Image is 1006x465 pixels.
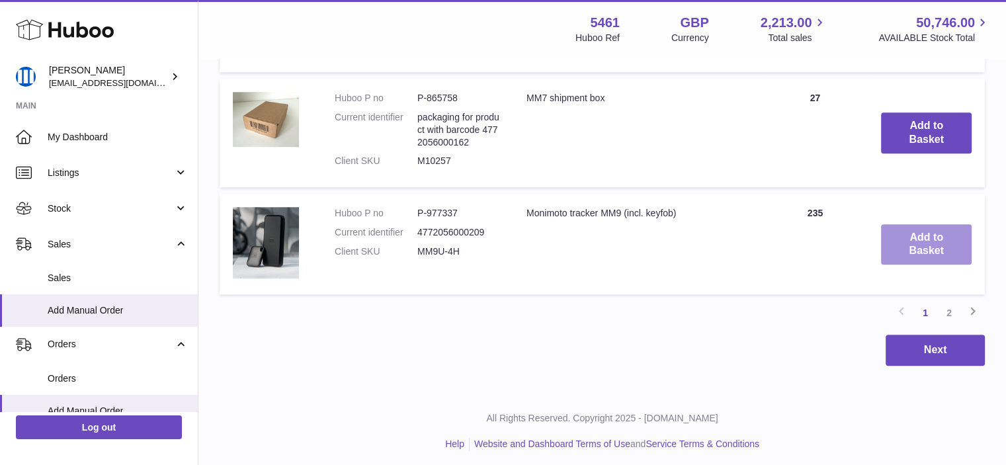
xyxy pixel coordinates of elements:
[48,167,174,179] span: Listings
[417,226,500,239] dd: 4772056000209
[335,92,417,105] dt: Huboo P no
[445,439,464,449] a: Help
[878,14,990,44] a: 50,746.00 AVAILABLE Stock Total
[646,439,759,449] a: Service Terms & Conditions
[671,32,709,44] div: Currency
[916,14,975,32] span: 50,746.00
[470,438,759,450] li: and
[233,207,299,278] img: Monimoto tracker MM9 (incl. keyfob)
[233,92,299,147] img: MM7 shipment box
[48,304,188,317] span: Add Manual Order
[474,439,630,449] a: Website and Dashboard Terms of Use
[886,335,985,366] button: Next
[49,77,194,88] span: [EMAIL_ADDRESS][DOMAIN_NAME]
[16,415,182,439] a: Log out
[513,194,762,294] td: Monimoto tracker MM9 (incl. keyfob)
[417,92,500,105] dd: P-865758
[762,194,868,294] td: 235
[49,64,168,89] div: [PERSON_NAME]
[761,14,827,44] a: 2,213.00 Total sales
[761,14,812,32] span: 2,213.00
[48,338,174,351] span: Orders
[417,155,500,167] dd: M10257
[417,245,500,258] dd: MM9U-4H
[762,79,868,187] td: 27
[878,32,990,44] span: AVAILABLE Stock Total
[881,112,972,153] button: Add to Basket
[680,14,708,32] strong: GBP
[881,224,972,265] button: Add to Basket
[48,372,188,385] span: Orders
[417,207,500,220] dd: P-977337
[335,207,417,220] dt: Huboo P no
[209,412,995,425] p: All Rights Reserved. Copyright 2025 - [DOMAIN_NAME]
[48,238,174,251] span: Sales
[48,202,174,215] span: Stock
[335,245,417,258] dt: Client SKU
[937,301,961,325] a: 2
[575,32,620,44] div: Huboo Ref
[48,131,188,144] span: My Dashboard
[417,111,500,149] dd: packaging for product with barcode 4772056000162
[768,32,827,44] span: Total sales
[590,14,620,32] strong: 5461
[335,226,417,239] dt: Current identifier
[16,67,36,87] img: oksana@monimoto.com
[48,272,188,284] span: Sales
[48,405,188,417] span: Add Manual Order
[335,155,417,167] dt: Client SKU
[335,111,417,149] dt: Current identifier
[513,79,762,187] td: MM7 shipment box
[913,301,937,325] a: 1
